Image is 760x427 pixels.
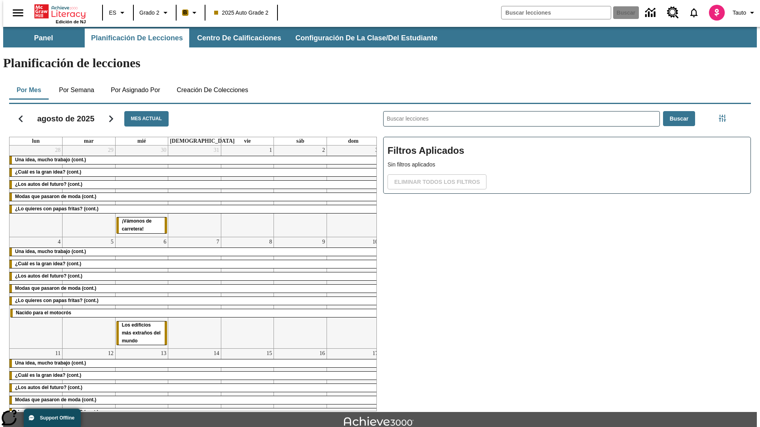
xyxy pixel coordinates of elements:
[11,109,31,129] button: Regresar
[327,237,380,349] td: 10 de agosto de 2025
[40,415,74,421] span: Support Offline
[6,1,30,25] button: Abrir el menú lateral
[9,156,380,164] div: Una idea, mucho trabajo (cont.)
[15,206,99,212] span: ¿Lo quieres con papas fritas? (cont.)
[9,193,380,201] div: Modas que pasaron de moda (cont.)
[124,111,169,127] button: Mes actual
[371,349,380,358] a: 17 de agosto de 2025
[136,137,148,145] a: miércoles
[168,137,236,145] a: jueves
[377,101,751,411] div: Buscar
[15,360,86,366] span: Una idea, mucho trabajo (cont.)
[214,9,269,17] span: 2025 Auto Grade 2
[104,81,167,100] button: Por asignado por
[684,2,704,23] a: Notificaciones
[384,111,659,126] input: Buscar lecciones
[663,111,695,127] button: Buscar
[212,145,221,155] a: 31 de julio de 2025
[9,372,380,380] div: ¿Cuál es la gran idea? (cont.)
[9,384,380,392] div: ¿Los autos del futuro? (cont.)
[242,137,252,145] a: viernes
[9,396,380,404] div: Modas que pasaron de moda (cont.)
[221,237,274,349] td: 8 de agosto de 2025
[85,28,189,47] button: Planificación de lecciones
[37,114,95,123] h2: agosto de 2025
[709,5,725,21] img: avatar image
[15,273,82,279] span: ¿Los autos del futuro? (cont.)
[9,81,49,100] button: Por mes
[191,28,287,47] button: Centro de calificaciones
[24,409,81,427] button: Support Offline
[15,285,96,291] span: Modas que pasaron de moda (cont.)
[15,169,81,175] span: ¿Cuál es la gran idea? (cont.)
[714,110,730,126] button: Menú lateral de filtros
[15,157,86,162] span: Una idea, mucho trabajo (cont.)
[730,6,760,20] button: Perfil/Configuración
[168,237,221,349] td: 7 de agosto de 2025
[274,145,327,237] td: 2 de agosto de 2025
[101,109,121,129] button: Seguir
[9,181,380,189] div: ¿Los autos del futuro? (cont.)
[10,309,379,317] div: Nacido para el motocrós
[115,145,168,237] td: 30 de julio de 2025
[63,145,116,237] td: 29 de julio de 2025
[9,260,380,268] div: ¿Cuál es la gran idea? (cont.)
[268,145,274,155] a: 1 de agosto de 2025
[212,349,221,358] a: 14 de agosto de 2025
[3,28,445,47] div: Subbarra de navegación
[383,137,751,194] div: Filtros Aplicados
[34,3,86,24] div: Portada
[9,359,380,367] div: Una idea, mucho trabajo (cont.)
[327,145,380,237] td: 3 de agosto de 2025
[159,145,168,155] a: 30 de julio de 2025
[116,217,167,233] div: ¡Vámonos de carretera!
[54,349,62,358] a: 11 de agosto de 2025
[56,237,62,247] a: 4 de agosto de 2025
[109,237,115,247] a: 5 de agosto de 2025
[136,6,173,20] button: Grado: Grado 2, Elige un grado
[374,145,380,155] a: 3 de agosto de 2025
[106,145,115,155] a: 29 de julio de 2025
[321,145,327,155] a: 2 de agosto de 2025
[170,81,255,100] button: Creación de colecciones
[159,349,168,358] a: 13 de agosto de 2025
[53,145,62,155] a: 28 de julio de 2025
[34,4,86,19] a: Portada
[109,9,116,17] span: ES
[139,9,160,17] span: Grado 2
[321,237,327,247] a: 9 de agosto de 2025
[15,298,99,303] span: ¿Lo quieres con papas fritas? (cont.)
[56,19,86,24] span: Edición de NJ
[168,145,221,237] td: 31 de julio de 2025
[4,28,83,47] button: Panel
[662,2,684,23] a: Centro de recursos, Se abrirá en una pestaña nueva.
[116,321,167,345] div: Los edificios más extraños del mundo
[16,310,71,316] span: Nacido para el motocrós
[183,8,187,17] span: B
[30,137,41,145] a: lunes
[15,397,96,402] span: Modas que pasaron de moda (cont.)
[640,2,662,24] a: Centro de información
[9,248,380,256] div: Una idea, mucho trabajo (cont.)
[15,385,82,390] span: ¿Los autos del futuro? (cont.)
[3,101,377,411] div: Calendario
[388,141,747,161] h2: Filtros Aplicados
[122,322,161,344] span: Los edificios más extraños del mundo
[122,218,152,232] span: ¡Vámonos de carretera!
[106,349,115,358] a: 12 de agosto de 2025
[63,237,116,349] td: 5 de agosto de 2025
[265,349,274,358] a: 15 de agosto de 2025
[115,237,168,349] td: 6 de agosto de 2025
[105,6,131,20] button: Lenguaje: ES, Selecciona un idioma
[15,372,81,378] span: ¿Cuál es la gran idea? (cont.)
[9,272,380,280] div: ¿Los autos del futuro? (cont.)
[318,349,327,358] a: 16 de agosto de 2025
[82,137,95,145] a: martes
[502,6,611,19] input: Buscar campo
[15,261,81,266] span: ¿Cuál es la gran idea? (cont.)
[9,168,380,176] div: ¿Cuál es la gran idea? (cont.)
[733,9,746,17] span: Tauto
[704,2,730,23] button: Escoja un nuevo avatar
[9,145,63,237] td: 28 de julio de 2025
[371,237,380,247] a: 10 de agosto de 2025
